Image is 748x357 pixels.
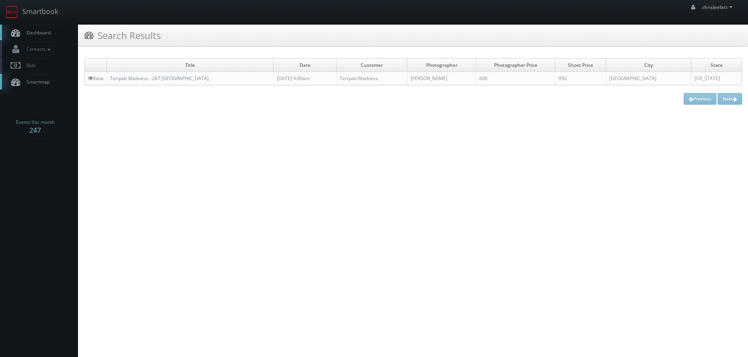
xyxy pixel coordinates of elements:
img: smartbook-logo.png [6,6,18,18]
td: [GEOGRAPHIC_DATA] [606,72,691,85]
span: Bids [23,62,36,69]
strong: 247 [29,125,41,135]
span: Contacts [23,46,53,52]
td: Shoot Price [555,59,606,72]
td: City [606,59,691,72]
span: Events this month [16,118,55,126]
span: chrisleefatt [702,4,735,11]
td: Date [274,59,336,72]
td: 600 [476,72,555,85]
td: Title [107,59,274,72]
span: Smartmap [23,79,50,85]
td: State [691,59,742,72]
td: Teriyaki Madness [336,72,407,85]
a: View [88,75,103,82]
td: [DATE] 9:00am [274,72,336,85]
td: Customer [336,59,407,72]
a: Teriyaki Madness - 267 [GEOGRAPHIC_DATA] [110,75,209,82]
td: [US_STATE] [691,72,742,85]
h3: Search Results [84,29,161,42]
td: [PERSON_NAME] [408,72,476,85]
td: Photographer [408,59,476,72]
td: 950 [555,72,606,85]
td: Photographer Price [476,59,555,72]
span: Dashboard [23,29,51,36]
